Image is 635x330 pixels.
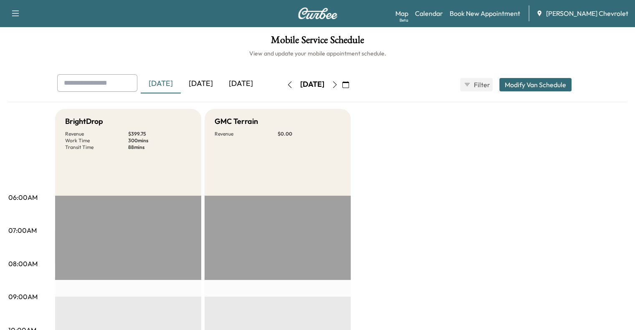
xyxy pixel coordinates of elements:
p: 300 mins [128,137,191,144]
p: 88 mins [128,144,191,151]
a: Book New Appointment [450,8,520,18]
h5: GMC Terrain [215,116,258,127]
p: 06:00AM [8,192,38,202]
div: [DATE] [300,79,324,90]
p: Work Time [65,137,128,144]
div: Beta [400,17,408,23]
p: Revenue [65,131,128,137]
a: Calendar [415,8,443,18]
h6: View and update your mobile appointment schedule. [8,49,627,58]
div: [DATE] [181,74,221,93]
div: [DATE] [141,74,181,93]
p: $ 0.00 [278,131,341,137]
span: [PERSON_NAME] Chevrolet [546,8,628,18]
button: Filter [460,78,493,91]
p: 07:00AM [8,225,37,235]
h1: Mobile Service Schedule [8,35,627,49]
p: $ 399.75 [128,131,191,137]
p: 09:00AM [8,292,38,302]
p: Transit Time [65,144,128,151]
img: Curbee Logo [298,8,338,19]
p: Revenue [215,131,278,137]
span: Filter [474,80,489,90]
div: [DATE] [221,74,261,93]
a: MapBeta [395,8,408,18]
h5: BrightDrop [65,116,103,127]
button: Modify Van Schedule [499,78,572,91]
p: 08:00AM [8,259,38,269]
